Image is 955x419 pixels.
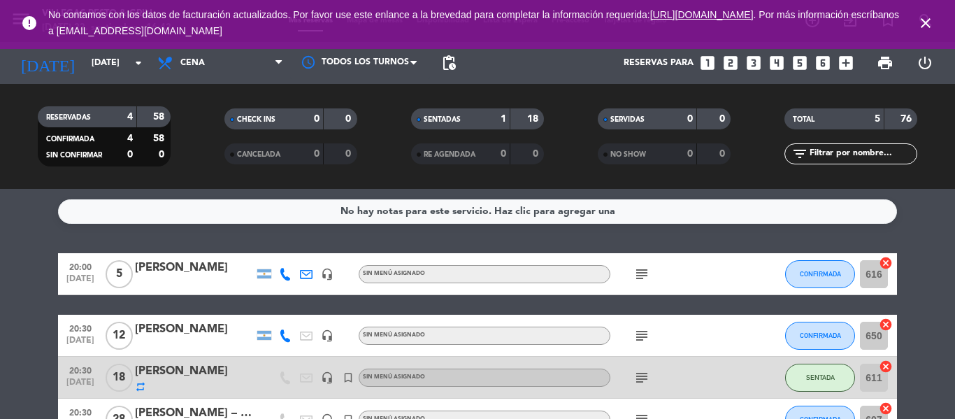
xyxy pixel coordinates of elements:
i: add_box [837,54,855,72]
span: 5 [106,260,133,288]
span: CONFIRMADA [46,136,94,143]
span: Sin menú asignado [363,374,425,380]
strong: 0 [345,114,354,124]
span: [DATE] [63,274,98,290]
span: No contamos con los datos de facturación actualizados. Por favor use este enlance a la brevedad p... [48,9,899,36]
span: CONFIRMADA [800,270,841,278]
strong: 18 [527,114,541,124]
span: RE AGENDADA [424,151,475,158]
strong: 0 [719,114,728,124]
span: Sin menú asignado [363,271,425,276]
i: cancel [879,360,893,374]
span: TOTAL [793,116,814,123]
strong: 0 [127,150,133,159]
span: 20:30 [63,362,98,378]
i: subject [633,327,650,344]
strong: 0 [345,149,354,159]
a: . Por más información escríbanos a [EMAIL_ADDRESS][DOMAIN_NAME] [48,9,899,36]
span: 20:00 [63,258,98,274]
span: Reservas para [624,58,694,68]
strong: 4 [127,134,133,143]
button: CONFIRMADA [785,260,855,288]
span: SERVIDAS [610,116,645,123]
span: Sin menú asignado [363,332,425,338]
strong: 0 [719,149,728,159]
div: LOG OUT [905,42,945,84]
strong: 0 [501,149,506,159]
i: turned_in_not [342,371,354,384]
i: error [21,15,38,31]
span: 20:30 [63,320,98,336]
span: RESERVADAS [46,114,91,121]
span: SENTADA [806,374,835,381]
i: cancel [879,318,893,332]
span: Cena [180,58,205,68]
div: [PERSON_NAME] [135,320,254,339]
i: headset_mic [321,329,333,342]
i: power_settings_new [917,55,933,71]
button: SENTADA [785,364,855,392]
i: looks_5 [791,54,809,72]
strong: 76 [900,114,914,124]
i: close [917,15,934,31]
i: looks_6 [814,54,832,72]
i: looks_one [698,54,717,72]
i: cancel [879,402,893,416]
i: [DATE] [10,48,85,78]
span: pending_actions [440,55,457,71]
span: CONFIRMADA [800,332,841,339]
i: subject [633,266,650,283]
i: cancel [879,256,893,270]
strong: 0 [687,149,693,159]
strong: 0 [687,114,693,124]
strong: 5 [875,114,880,124]
i: looks_3 [745,54,763,72]
strong: 0 [314,114,319,124]
span: print [877,55,893,71]
div: No hay notas para este servicio. Haz clic para agregar una [340,204,615,220]
i: arrow_drop_down [130,55,147,71]
span: SIN CONFIRMAR [46,152,102,159]
strong: 0 [533,149,541,159]
button: CONFIRMADA [785,322,855,350]
strong: 1 [501,114,506,124]
div: [PERSON_NAME] [135,259,254,277]
span: NO SHOW [610,151,646,158]
i: looks_two [721,54,740,72]
i: headset_mic [321,371,333,384]
strong: 0 [159,150,167,159]
i: looks_4 [768,54,786,72]
div: [PERSON_NAME] [135,362,254,381]
i: headset_mic [321,268,333,280]
span: [DATE] [63,336,98,352]
i: subject [633,369,650,386]
span: 18 [106,364,133,392]
span: [DATE] [63,378,98,394]
strong: 58 [153,112,167,122]
span: 12 [106,322,133,350]
i: filter_list [791,145,808,162]
span: SENTADAS [424,116,461,123]
span: CANCELADA [237,151,280,158]
strong: 0 [314,149,319,159]
a: [URL][DOMAIN_NAME] [650,9,754,20]
span: CHECK INS [237,116,275,123]
i: repeat [135,381,146,392]
input: Filtrar por nombre... [808,146,917,162]
strong: 4 [127,112,133,122]
strong: 58 [153,134,167,143]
